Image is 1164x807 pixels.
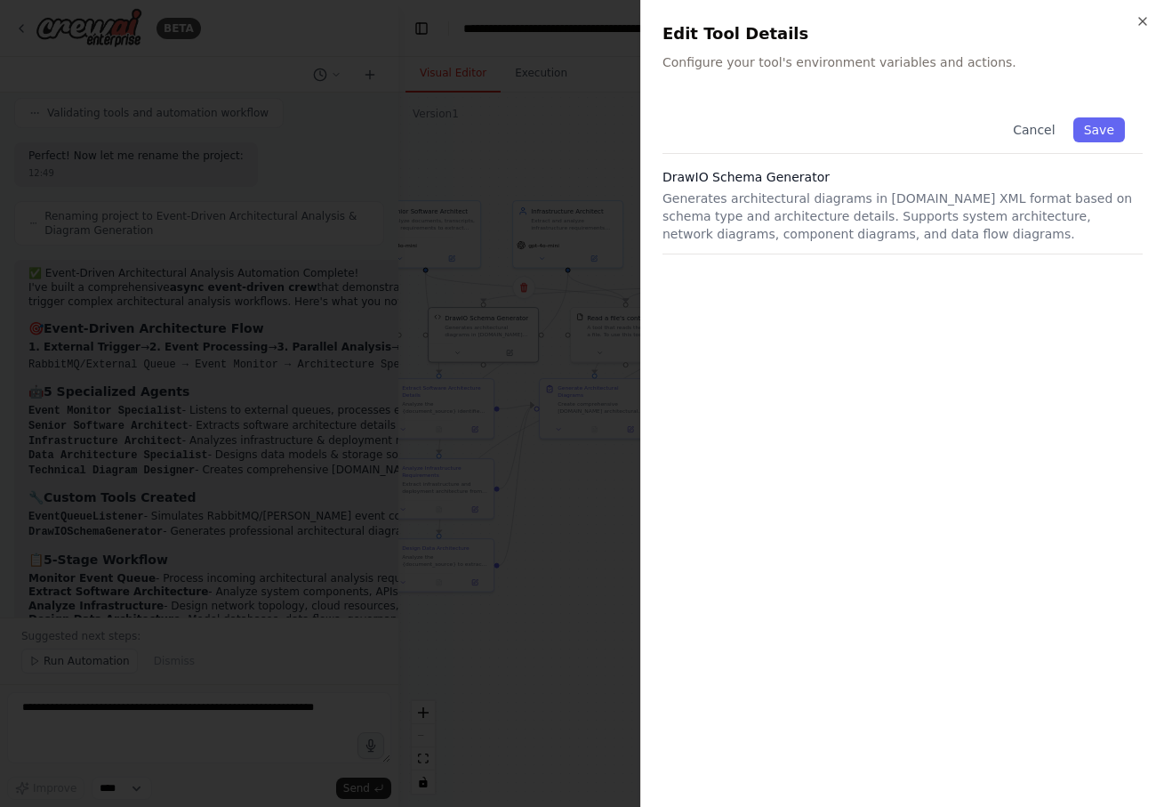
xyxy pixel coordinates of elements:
h3: DrawIO Schema Generator [662,168,1143,186]
button: Save [1073,117,1125,142]
p: Generates architectural diagrams in [DOMAIN_NAME] XML format based on schema type and architectur... [662,190,1143,243]
h2: Edit Tool Details [662,21,1143,46]
p: Configure your tool's environment variables and actions. [662,53,1143,71]
button: Cancel [1002,117,1065,142]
